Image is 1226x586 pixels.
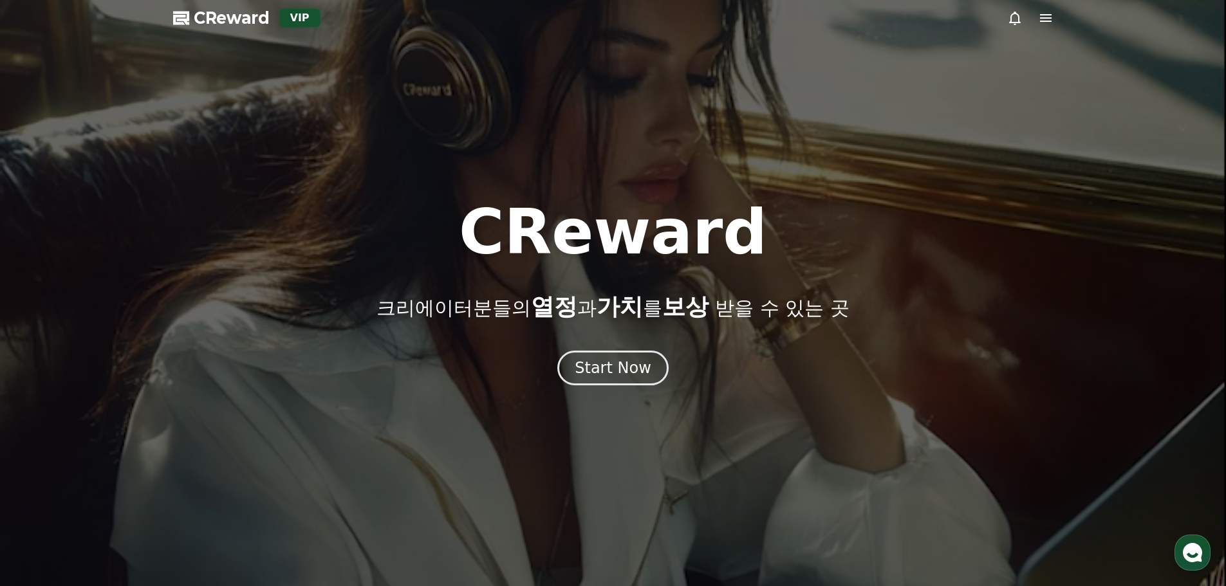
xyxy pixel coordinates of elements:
[557,363,669,376] a: Start Now
[459,201,767,263] h1: CReward
[557,351,669,385] button: Start Now
[597,293,643,320] span: 가치
[173,8,270,28] a: CReward
[662,293,709,320] span: 보상
[280,9,320,27] div: VIP
[376,294,849,320] p: 크리에이터분들의 과 를 받을 수 있는 곳
[575,358,651,378] div: Start Now
[194,8,270,28] span: CReward
[531,293,577,320] span: 열정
